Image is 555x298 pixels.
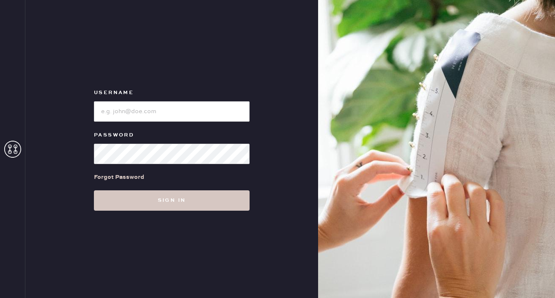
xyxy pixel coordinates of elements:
button: Sign in [94,190,250,211]
a: Forgot Password [94,164,144,190]
label: Password [94,130,250,140]
label: Username [94,88,250,98]
input: e.g. john@doe.com [94,101,250,122]
div: Forgot Password [94,173,144,182]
